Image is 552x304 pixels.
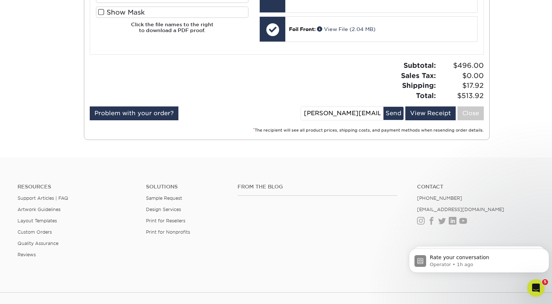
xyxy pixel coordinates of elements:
[146,207,181,212] a: Design Services
[146,229,190,235] a: Print for Nonprofits
[18,241,58,246] a: Quality Assurance
[542,279,548,285] span: 5
[438,91,484,101] span: $513.92
[96,7,248,18] label: Show Mask
[438,81,484,91] span: $17.92
[417,195,462,201] a: [PHONE_NUMBER]
[18,207,61,212] a: Artwork Guidelines
[18,184,135,190] h4: Resources
[438,71,484,81] span: $0.00
[146,184,227,190] h4: Solutions
[416,91,436,100] strong: Total:
[96,22,248,39] h6: Click the file names to the right to download a PDF proof.
[146,218,185,223] a: Print for Resellers
[383,107,404,120] button: Send
[18,252,36,257] a: Reviews
[458,106,484,120] a: Close
[438,61,484,71] span: $496.00
[18,229,52,235] a: Custom Orders
[238,184,397,190] h4: From the Blog
[289,26,316,32] span: Foil Front:
[404,61,436,69] strong: Subtotal:
[18,195,68,201] a: Support Articles | FAQ
[401,71,436,79] strong: Sales Tax:
[146,195,182,201] a: Sample Request
[402,81,436,89] strong: Shipping:
[18,218,57,223] a: Layout Templates
[317,26,375,32] a: View File (2.04 MB)
[417,184,534,190] a: Contact
[417,207,504,212] a: [EMAIL_ADDRESS][DOMAIN_NAME]
[405,106,456,120] a: View Receipt
[2,282,62,301] iframe: Google Customer Reviews
[406,233,552,284] iframe: Intercom notifications message
[253,128,484,133] small: The recipient will see all product prices, shipping costs, and payment methods when resending ord...
[90,106,178,120] a: Problem with your order?
[527,279,545,297] iframe: Intercom live chat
